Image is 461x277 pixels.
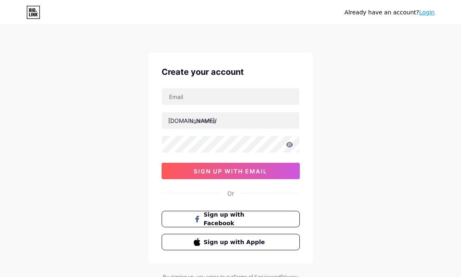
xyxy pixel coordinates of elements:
[345,8,435,17] div: Already have an account?
[162,234,300,250] button: Sign up with Apple
[162,211,300,227] button: Sign up with Facebook
[162,66,300,78] div: Create your account
[204,210,267,228] span: Sign up with Facebook
[168,116,217,125] div: [DOMAIN_NAME]/
[162,112,299,129] input: username
[194,168,267,175] span: sign up with email
[419,9,435,16] a: Login
[227,189,234,198] div: Or
[204,238,267,247] span: Sign up with Apple
[162,88,299,105] input: Email
[162,163,300,179] button: sign up with email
